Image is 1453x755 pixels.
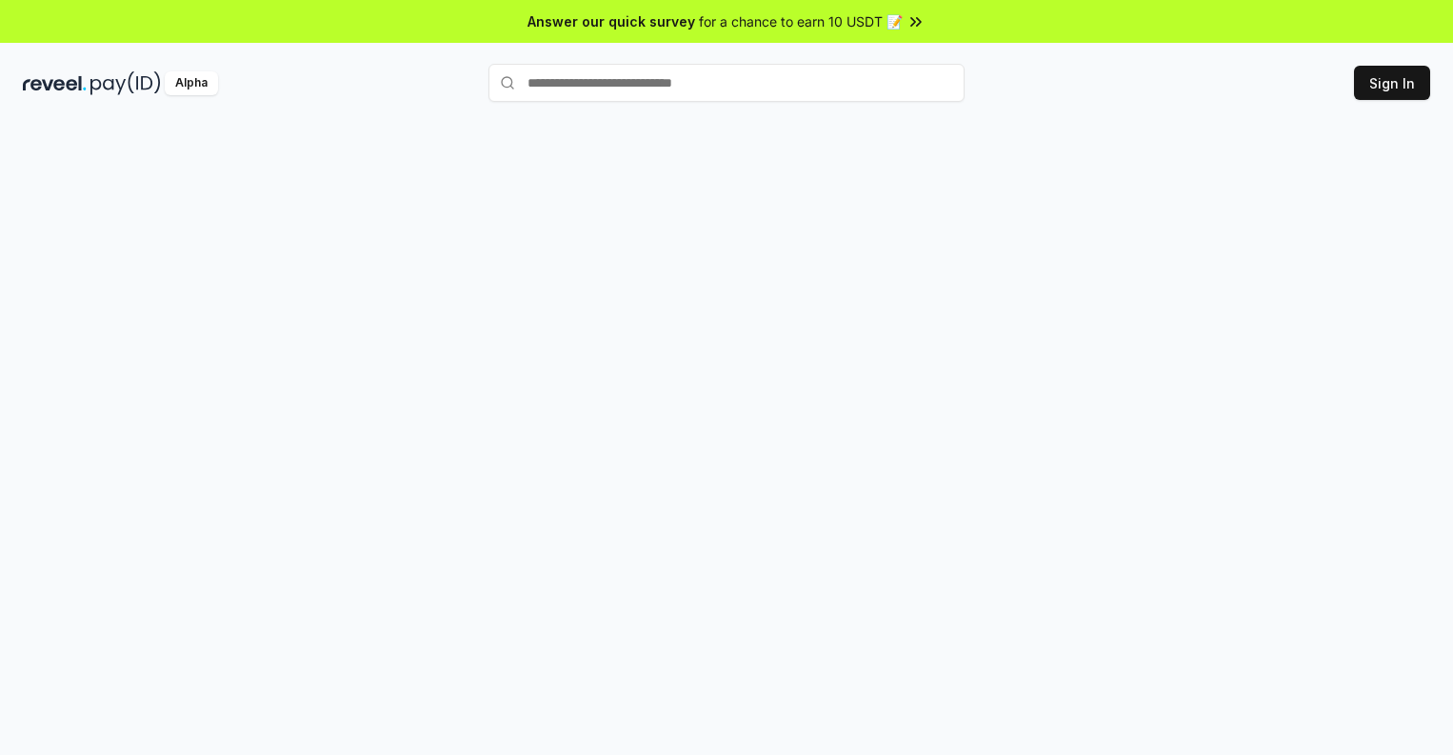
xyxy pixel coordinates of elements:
[527,11,695,31] span: Answer our quick survey
[90,71,161,95] img: pay_id
[1354,66,1430,100] button: Sign In
[23,71,87,95] img: reveel_dark
[699,11,903,31] span: for a chance to earn 10 USDT 📝
[165,71,218,95] div: Alpha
